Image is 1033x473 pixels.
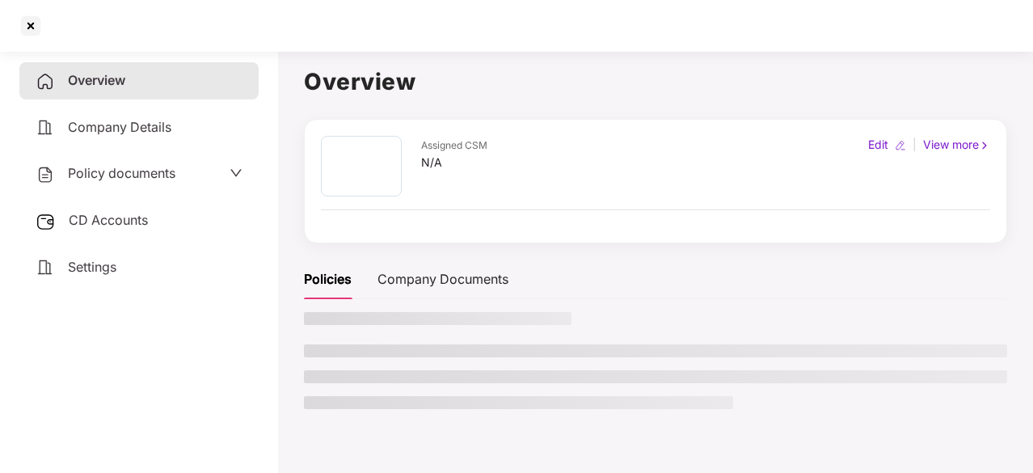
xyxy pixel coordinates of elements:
[69,212,148,228] span: CD Accounts
[68,165,175,181] span: Policy documents
[895,140,906,151] img: editIcon
[68,119,171,135] span: Company Details
[68,72,125,88] span: Overview
[36,212,56,231] img: svg+xml;base64,PHN2ZyB3aWR0aD0iMjUiIGhlaWdodD0iMjQiIHZpZXdCb3g9IjAgMCAyNSAyNCIgZmlsbD0ibm9uZSIgeG...
[909,136,920,154] div: |
[304,64,1007,99] h1: Overview
[865,136,892,154] div: Edit
[920,136,993,154] div: View more
[230,167,242,179] span: down
[36,258,55,277] img: svg+xml;base64,PHN2ZyB4bWxucz0iaHR0cDovL3d3dy53My5vcmcvMjAwMC9zdmciIHdpZHRoPSIyNCIgaGVpZ2h0PSIyNC...
[377,269,508,289] div: Company Documents
[421,138,487,154] div: Assigned CSM
[36,72,55,91] img: svg+xml;base64,PHN2ZyB4bWxucz0iaHR0cDovL3d3dy53My5vcmcvMjAwMC9zdmciIHdpZHRoPSIyNCIgaGVpZ2h0PSIyNC...
[36,165,55,184] img: svg+xml;base64,PHN2ZyB4bWxucz0iaHR0cDovL3d3dy53My5vcmcvMjAwMC9zdmciIHdpZHRoPSIyNCIgaGVpZ2h0PSIyNC...
[36,118,55,137] img: svg+xml;base64,PHN2ZyB4bWxucz0iaHR0cDovL3d3dy53My5vcmcvMjAwMC9zdmciIHdpZHRoPSIyNCIgaGVpZ2h0PSIyNC...
[304,269,352,289] div: Policies
[68,259,116,275] span: Settings
[979,140,990,151] img: rightIcon
[421,154,487,171] div: N/A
